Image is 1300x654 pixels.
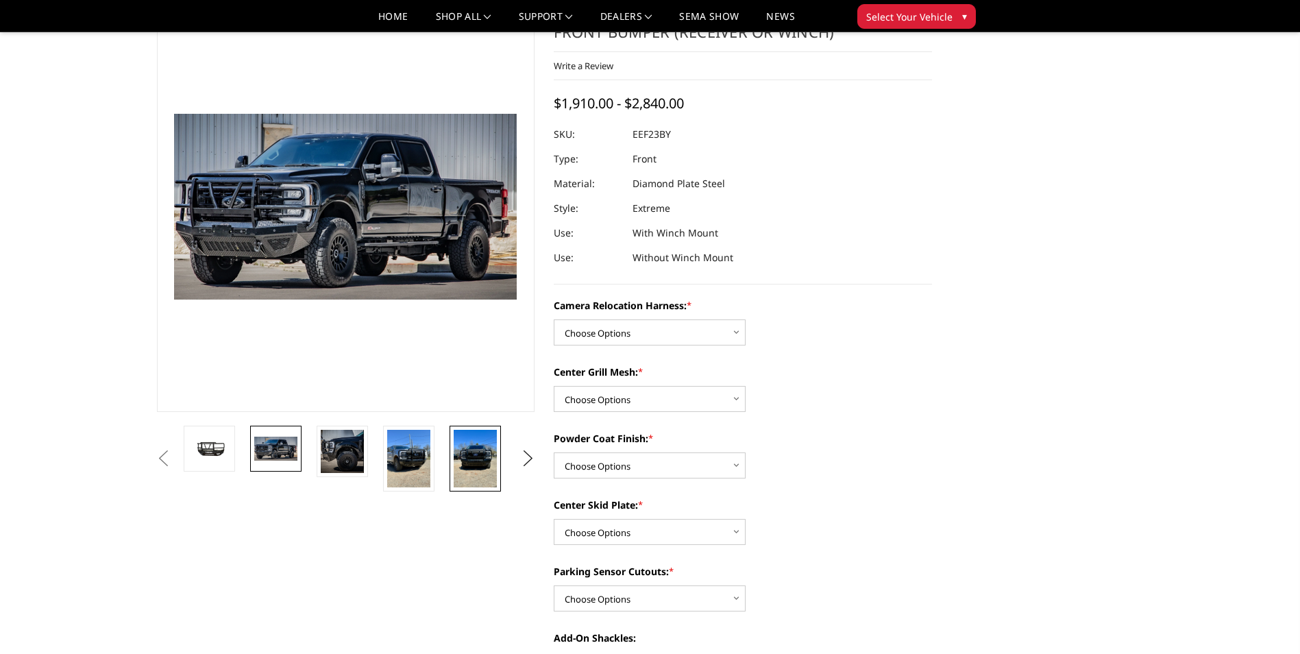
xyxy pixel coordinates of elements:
dd: Diamond Plate Steel [633,171,725,196]
dd: Without Winch Mount [633,245,733,270]
dt: Use: [554,221,622,245]
dt: Use: [554,245,622,270]
button: Select Your Vehicle [857,4,976,29]
dd: Extreme [633,196,670,221]
a: Write a Review [554,60,613,72]
dd: Front [633,147,657,171]
dt: Material: [554,171,622,196]
a: 2023-2025 Ford F250-350 - T2 Series - Extreme Front Bumper (receiver or winch) [157,1,535,412]
img: 2023-2025 Ford F250-350 - T2 Series - Extreme Front Bumper (receiver or winch) [188,437,231,461]
span: $1,910.00 - $2,840.00 [554,94,684,112]
dt: Style: [554,196,622,221]
a: SEMA Show [679,12,739,32]
label: Center Grill Mesh: [554,365,932,379]
a: Home [378,12,408,32]
dt: Type: [554,147,622,171]
dt: SKU: [554,122,622,147]
button: Previous [154,448,174,469]
img: 2023-2025 Ford F250-350 - T2 Series - Extreme Front Bumper (receiver or winch) [387,430,430,487]
a: Support [519,12,573,32]
span: ▾ [962,9,967,23]
dd: EEF23BY [633,122,671,147]
label: Powder Coat Finish: [554,431,932,446]
label: Add-On Shackles: [554,631,932,645]
img: 2023-2025 Ford F250-350 - T2 Series - Extreme Front Bumper (receiver or winch) [321,430,364,473]
label: Parking Sensor Cutouts: [554,564,932,579]
a: News [766,12,794,32]
img: 2023-2025 Ford F250-350 - T2 Series - Extreme Front Bumper (receiver or winch) [454,430,497,487]
a: shop all [436,12,491,32]
span: Select Your Vehicle [866,10,953,24]
label: Center Skid Plate: [554,498,932,512]
button: Next [517,448,538,469]
label: Camera Relocation Harness: [554,298,932,313]
img: 2023-2025 Ford F250-350 - T2 Series - Extreme Front Bumper (receiver or winch) [254,437,297,460]
dd: With Winch Mount [633,221,718,245]
a: Dealers [600,12,652,32]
